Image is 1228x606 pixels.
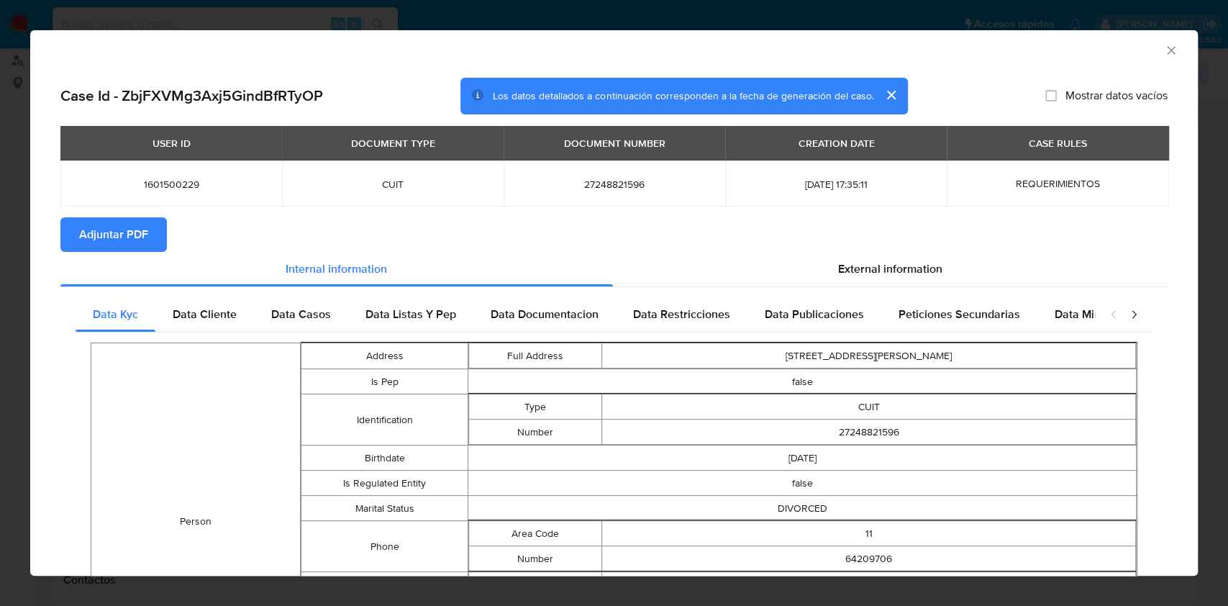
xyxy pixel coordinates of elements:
td: CUIT [602,394,1136,420]
div: CASE RULES [1020,131,1096,155]
td: Phone [301,521,468,572]
span: 1601500229 [78,178,265,191]
input: Mostrar datos vacíos [1045,90,1057,101]
td: [EMAIL_ADDRESS][DOMAIN_NAME] [602,572,1136,597]
span: Data Restricciones [633,306,730,322]
div: closure-recommendation-modal [30,30,1198,576]
td: Full Address [469,343,602,368]
span: Mostrar datos vacíos [1065,89,1168,103]
td: false [468,471,1137,496]
td: Number [469,420,602,445]
span: REQUERIMIENTOS [1016,176,1100,191]
button: Cerrar ventana [1164,43,1177,56]
h2: Case Id - ZbjFXVMg3Axj5GindBfRTyOP [60,86,323,105]
span: Data Minoridad [1055,306,1134,322]
td: [STREET_ADDRESS][PERSON_NAME] [602,343,1136,368]
div: DOCUMENT NUMBER [555,131,674,155]
span: Data Listas Y Pep [365,306,456,322]
div: Detailed internal info [76,297,1095,332]
button: Adjuntar PDF [60,217,167,252]
span: Data Publicaciones [765,306,864,322]
td: 11 [602,521,1136,546]
span: Peticiones Secundarias [899,306,1020,322]
span: Data Casos [271,306,331,322]
div: USER ID [144,131,199,155]
span: [DATE] 17:35:11 [742,178,929,191]
td: false [468,369,1137,394]
td: Identification [301,394,468,446]
td: Is Pep [301,369,468,394]
button: cerrar [873,78,908,112]
span: CUIT [299,178,486,191]
span: Los datos detallados a continuación corresponden a la fecha de generación del caso. [493,89,873,103]
td: DIVORCED [468,496,1137,521]
td: 64209706 [602,546,1136,571]
td: Number [469,546,602,571]
div: DOCUMENT TYPE [342,131,444,155]
td: Birthdate [301,446,468,471]
td: Area Code [469,521,602,546]
span: Data Cliente [173,306,237,322]
span: Data Documentacion [491,306,599,322]
td: [DATE] [468,446,1137,471]
span: Data Kyc [93,306,138,322]
div: Detailed info [60,252,1168,286]
td: 27248821596 [602,420,1136,445]
td: Is Regulated Entity [301,471,468,496]
td: Address [469,572,602,597]
span: 27248821596 [521,178,708,191]
td: Type [469,394,602,420]
td: Address [301,343,468,369]
div: CREATION DATE [789,131,883,155]
span: Internal information [286,261,387,277]
td: Marital Status [301,496,468,521]
span: Adjuntar PDF [79,219,148,250]
td: Email [301,572,468,598]
span: External information [838,261,942,277]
